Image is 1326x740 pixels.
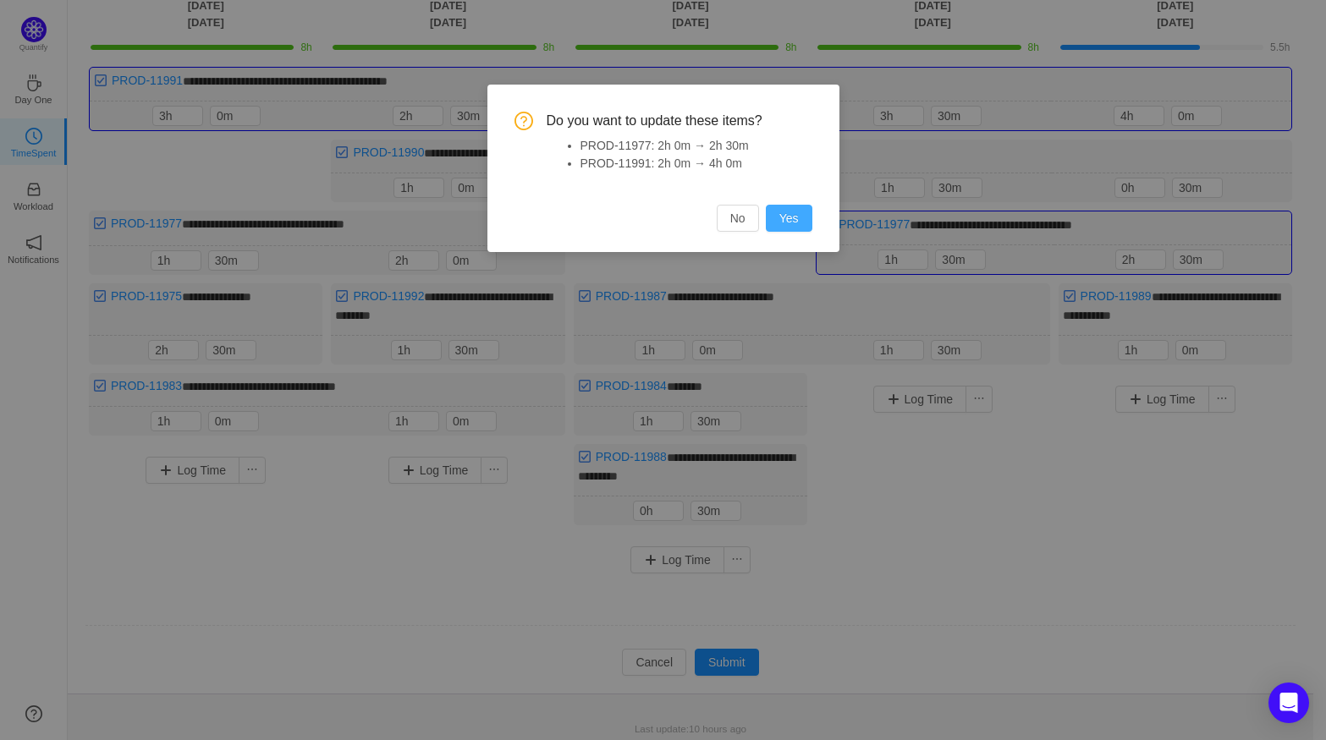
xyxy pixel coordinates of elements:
button: Yes [766,205,812,232]
span: Do you want to update these items? [547,112,812,130]
div: Open Intercom Messenger [1268,682,1309,723]
i: icon: question-circle [514,112,533,130]
li: PROD-11991: 2h 0m → 4h 0m [580,155,812,173]
li: PROD-11977: 2h 0m → 2h 30m [580,137,812,155]
button: No [717,205,759,232]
